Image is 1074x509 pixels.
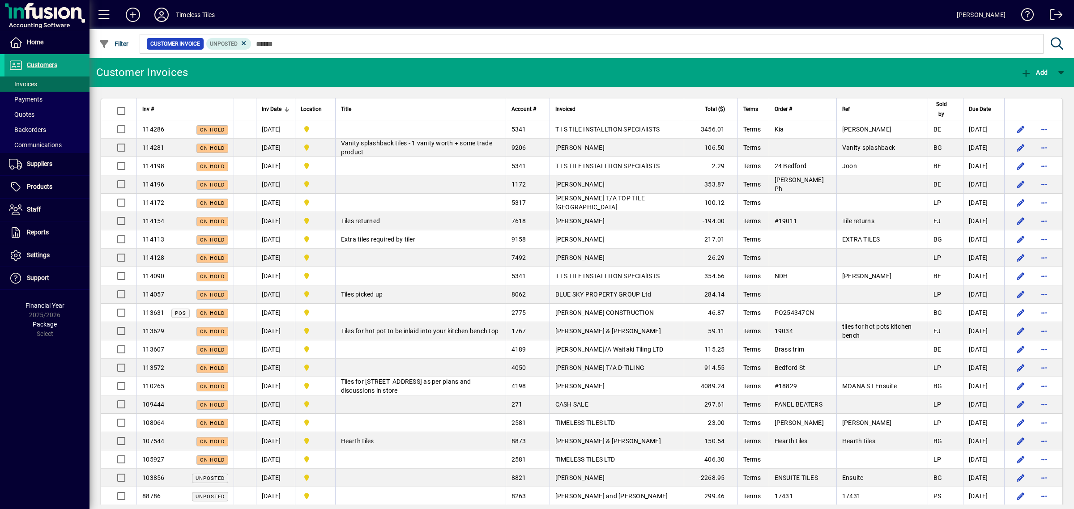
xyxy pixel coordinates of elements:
div: Inv Date [262,104,290,114]
span: Dunedin [301,216,330,226]
span: Terms [743,199,761,206]
span: Staff [27,206,41,213]
span: Terms [743,419,761,426]
button: Edit [1014,195,1028,210]
td: [DATE] [256,267,295,285]
span: Dunedin [301,418,330,428]
span: Vanity splashback [842,144,895,151]
span: BE [933,162,942,170]
td: 353.87 [684,175,737,194]
span: EJ [933,217,941,225]
span: Dunedin [301,179,330,189]
td: [DATE] [963,285,1004,304]
span: On hold [200,200,225,206]
a: Products [4,176,89,198]
span: Filter [99,40,129,47]
a: Home [4,31,89,54]
div: [PERSON_NAME] [957,8,1006,22]
span: 1767 [511,327,526,335]
span: [PERSON_NAME]/A Waitaki Tiling LTD [555,346,664,353]
button: Edit [1014,379,1028,393]
span: On hold [200,402,225,408]
span: Ref [842,104,850,114]
td: [DATE] [256,414,295,432]
button: More options [1037,140,1051,155]
td: [DATE] [256,322,295,340]
span: 4050 [511,364,526,371]
span: BG [933,236,942,243]
div: Account # [511,104,544,114]
button: More options [1037,287,1051,301]
button: Edit [1014,305,1028,320]
div: Invoiced [555,104,678,114]
button: Add [1019,64,1050,81]
span: 113572 [142,364,165,371]
button: More options [1037,122,1051,136]
td: [DATE] [256,212,295,230]
div: Total ($) [690,104,733,114]
div: Sold by [933,99,958,119]
span: Terms [743,217,761,225]
span: Dunedin [301,253,330,263]
td: 354.66 [684,267,737,285]
span: Terms [743,144,761,151]
span: 24 Bedford [775,162,807,170]
span: 8062 [511,291,526,298]
span: 5317 [511,199,526,206]
span: On hold [200,365,225,371]
div: Ref [842,104,922,114]
span: Settings [27,251,50,259]
span: 114057 [142,291,165,298]
span: 1172 [511,181,526,188]
span: BE [933,181,942,188]
td: [DATE] [256,377,295,395]
span: 114154 [142,217,165,225]
mat-chip: Customer Invoice Status: Unposted [206,38,251,50]
td: [DATE] [963,377,1004,395]
a: Logout [1043,2,1063,31]
span: Terms [743,364,761,371]
span: On hold [200,219,225,225]
span: Terms [743,346,761,353]
div: Due Date [969,104,999,114]
button: More options [1037,342,1051,356]
span: Dunedin [301,344,330,354]
span: BE [933,346,942,353]
span: 114286 [142,126,165,133]
button: More options [1037,305,1051,320]
td: [DATE] [963,230,1004,249]
td: 106.50 [684,139,737,157]
span: 113607 [142,346,165,353]
span: [PERSON_NAME] [555,144,605,151]
td: 115.25 [684,340,737,359]
span: Tiles for [STREET_ADDRESS] as per plans and discussions in store [341,378,471,394]
span: [PERSON_NAME] [555,254,605,261]
td: [DATE] [963,267,1004,285]
span: Terms [743,236,761,243]
button: Edit [1014,250,1028,265]
a: Quotes [4,107,89,122]
span: On hold [200,145,225,151]
td: [DATE] [256,175,295,194]
span: 2775 [511,309,526,316]
span: Dunedin [301,234,330,244]
button: More options [1037,177,1051,191]
td: 46.87 [684,304,737,322]
span: 4189 [511,346,526,353]
button: More options [1037,195,1051,210]
td: [DATE] [963,340,1004,359]
span: 5341 [511,162,526,170]
span: Kia [775,126,784,133]
td: 3456.01 [684,120,737,139]
span: T I S TILE INSTALLTION SPECIAlISTS [555,126,660,133]
span: 2581 [511,419,526,426]
div: Inv # [142,104,228,114]
td: [DATE] [256,359,295,377]
span: T I S TILE INSTALLTION SPECIAlISTS [555,272,660,280]
span: BG [933,144,942,151]
span: 7492 [511,254,526,261]
span: Reports [27,229,49,236]
button: More options [1037,416,1051,430]
button: More options [1037,379,1051,393]
span: Due Date [969,104,991,114]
